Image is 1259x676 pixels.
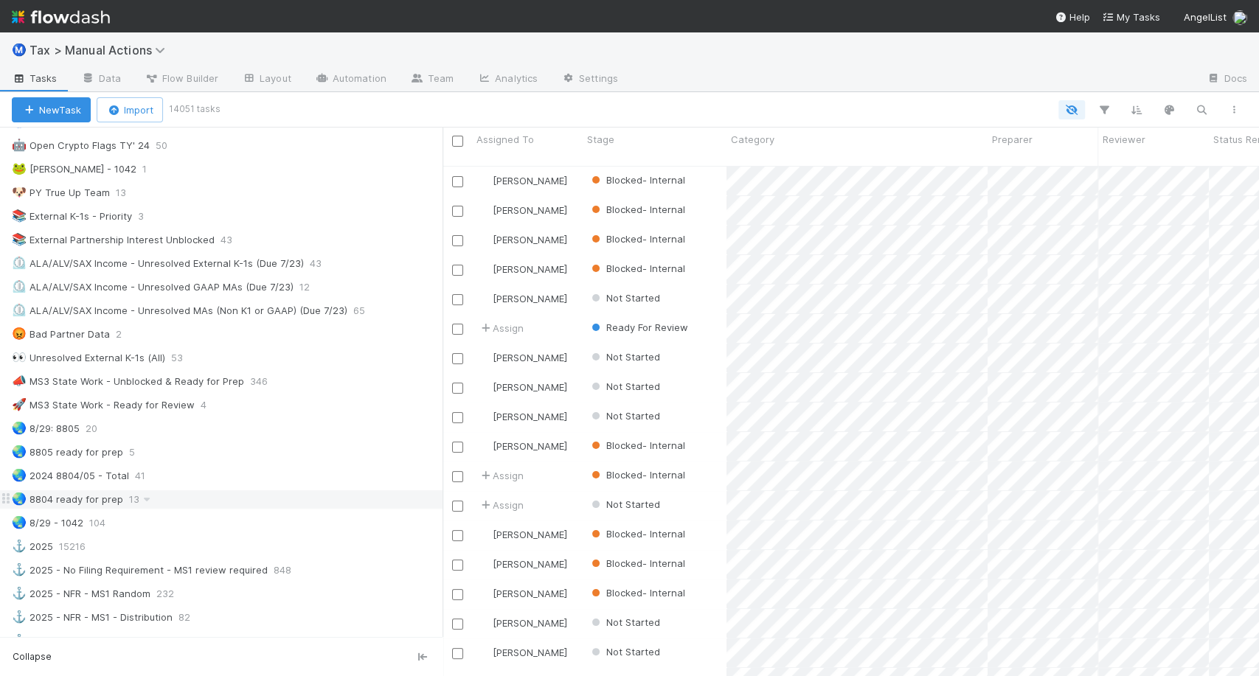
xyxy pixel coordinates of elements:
[589,469,685,481] span: Blocked- Internal
[493,204,567,216] span: [PERSON_NAME]
[452,136,463,147] input: Toggle All Rows Selected
[12,71,58,86] span: Tasks
[12,139,27,151] span: 🤖
[589,262,685,274] span: Blocked- Internal
[478,380,567,394] div: [PERSON_NAME]
[12,419,80,438] div: 8/29: 8805
[478,291,567,306] div: [PERSON_NAME]
[12,443,123,461] div: 8805 ready for prep
[589,261,685,276] div: Blocked- Internal
[12,254,304,273] div: ALA/ALV/SAX Income - Unresolved External K-1s (Due 7/23)
[86,419,112,438] span: 20
[589,231,685,246] div: Blocked- Internal
[479,175,490,187] img: avatar_cfa6ccaa-c7d9-46b3-b608-2ec56ecf97ad.png
[230,68,303,91] a: Layout
[1102,11,1160,23] span: My Tasks
[12,537,53,556] div: 2025
[452,648,463,659] input: Toggle Row Selected
[452,560,463,571] input: Toggle Row Selected
[12,445,27,458] span: 🌏
[479,617,490,629] img: avatar_d45d11ee-0024-4901-936f-9df0a9cc3b4e.png
[299,278,325,296] span: 12
[493,381,567,393] span: [PERSON_NAME]
[478,645,567,660] div: [PERSON_NAME]
[398,68,465,91] a: Team
[12,304,27,316] span: ⏲️
[12,162,27,175] span: 🐸
[549,68,630,91] a: Settings
[135,467,160,485] span: 41
[1102,10,1160,24] a: My Tasks
[478,203,567,217] div: [PERSON_NAME]
[142,160,162,178] span: 1
[12,516,27,529] span: 🌏
[992,132,1033,147] span: Preparer
[250,372,282,391] span: 346
[589,202,685,217] div: Blocked- Internal
[589,526,685,541] div: Blocked- Internal
[479,647,490,658] img: avatar_d45d11ee-0024-4901-936f-9df0a9cc3b4e.png
[221,231,247,249] span: 43
[478,498,524,512] span: Assign
[493,293,567,304] span: [PERSON_NAME]
[452,324,463,335] input: Toggle Row Selected
[589,380,660,392] span: Not Started
[479,440,490,452] img: avatar_d45d11ee-0024-4901-936f-9df0a9cc3b4e.png
[589,439,685,451] span: Blocked- Internal
[12,184,110,202] div: PY True Up Team
[452,530,463,541] input: Toggle Row Selected
[589,410,660,422] span: Not Started
[493,588,567,599] span: [PERSON_NAME]
[589,557,685,569] span: Blocked- Internal
[12,209,27,222] span: 📚
[589,379,660,394] div: Not Started
[12,280,27,293] span: ⏲️
[452,501,463,512] input: Toggle Row Selected
[478,321,524,335] span: Assign
[12,422,27,434] span: 🌏
[116,325,136,344] span: 2
[478,557,567,571] div: [PERSON_NAME]
[1103,132,1145,147] span: Reviewer
[13,650,52,663] span: Collapse
[138,207,159,226] span: 3
[479,234,490,245] img: avatar_711f55b7-5a46-40da-996f-bc93b6b86381.png
[452,176,463,187] input: Toggle Row Selected
[589,646,660,658] span: Not Started
[589,321,688,333] span: Ready For Review
[589,203,685,215] span: Blocked- Internal
[493,647,567,658] span: [PERSON_NAME]
[589,556,685,571] div: Blocked- Internal
[12,233,27,245] span: 📚
[97,97,163,122] button: Import
[478,173,567,188] div: [PERSON_NAME]
[12,351,27,363] span: 👀
[12,231,215,249] div: External Partnership Interest Unblocked
[12,492,27,505] span: 🌏
[89,514,120,532] span: 104
[587,132,614,147] span: Stage
[12,540,27,552] span: ⚓
[12,469,27,481] span: 🌏
[156,136,182,155] span: 50
[452,353,463,364] input: Toggle Row Selected
[171,349,198,367] span: 53
[589,173,685,187] div: Blocked- Internal
[12,97,91,122] button: NewTask
[1055,10,1090,24] div: Help
[452,294,463,305] input: Toggle Row Selected
[589,438,685,453] div: Blocked- Internal
[116,184,141,202] span: 13
[465,68,549,91] a: Analytics
[12,610,27,623] span: ⚓
[479,263,490,275] img: avatar_711f55b7-5a46-40da-996f-bc93b6b86381.png
[452,412,463,423] input: Toggle Row Selected
[452,383,463,394] input: Toggle Row Selected
[178,608,205,627] span: 82
[452,206,463,217] input: Toggle Row Selected
[30,43,173,58] span: Tax > Manual Actions
[12,43,27,56] span: Ⓜ️
[12,160,136,178] div: [PERSON_NAME] - 1042
[452,235,463,246] input: Toggle Row Selected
